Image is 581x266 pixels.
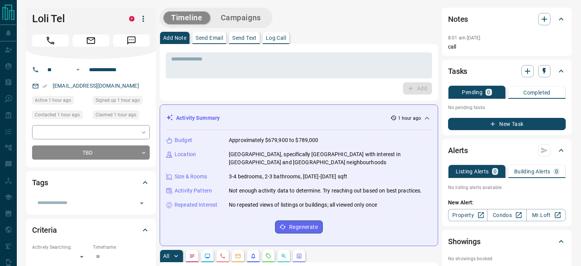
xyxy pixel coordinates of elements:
[296,253,302,259] svg: Agent Actions
[175,187,212,195] p: Activity Pattern
[129,16,134,21] div: property.ca
[448,209,487,221] a: Property
[95,96,140,104] span: Signed up 1 hour ago
[189,253,195,259] svg: Notes
[175,150,196,158] p: Location
[462,90,482,95] p: Pending
[175,173,207,181] p: Size & Rooms
[220,253,226,259] svg: Calls
[235,253,241,259] svg: Emails
[35,111,80,119] span: Contacted 1 hour ago
[448,235,481,248] h2: Showings
[213,11,269,24] button: Campaigns
[487,209,526,221] a: Condos
[448,184,566,191] p: No listing alerts available
[448,43,566,51] p: call
[32,34,69,47] span: Call
[163,253,169,259] p: All
[136,198,147,209] button: Open
[448,102,566,113] p: No pending tasks
[398,115,421,122] p: 1 hour ago
[163,11,210,24] button: Timeline
[266,35,286,41] p: Log Call
[448,232,566,251] div: Showings
[113,34,150,47] span: Message
[229,173,347,181] p: 3-4 bedrooms, 2-3 bathrooms, [DATE]-[DATE] sqft
[494,169,497,174] p: 0
[487,90,490,95] p: 0
[526,209,566,221] a: Mr.Loft
[196,35,223,41] p: Send Email
[93,244,150,251] p: Timeframe:
[32,145,150,160] div: TBD
[232,35,257,41] p: Send Text
[176,114,220,122] p: Activity Summary
[448,62,566,80] div: Tasks
[42,83,47,89] svg: Email Verified
[32,221,150,239] div: Criteria
[229,136,318,144] p: Approximately $679,900 to $789,000
[32,96,89,107] div: Fri Sep 12 2025
[281,253,287,259] svg: Opportunities
[448,141,566,160] div: Alerts
[166,111,432,125] div: Activity Summary1 hour ago
[448,144,468,157] h2: Alerts
[448,199,566,207] p: New Alert:
[448,118,566,130] button: New Task
[275,220,323,233] button: Regenerate
[265,253,272,259] svg: Requests
[93,96,150,107] div: Fri Sep 12 2025
[35,96,71,104] span: Active 1 hour ago
[448,13,468,25] h2: Notes
[204,253,210,259] svg: Lead Browsing Activity
[73,34,109,47] span: Email
[95,111,136,119] span: Claimed 1 hour ago
[32,224,57,236] h2: Criteria
[523,90,550,95] p: Completed
[53,83,139,89] a: [EMAIL_ADDRESS][DOMAIN_NAME]
[448,65,467,77] h2: Tasks
[555,169,558,174] p: 0
[32,13,118,25] h1: Loli Tel
[229,187,422,195] p: Not enough activity data to determine. Try reaching out based on best practices.
[175,201,217,209] p: Repeated Interest
[229,201,377,209] p: No repeated views of listings or buildings; all viewed only once
[250,253,256,259] svg: Listing Alerts
[448,35,481,41] p: 8:01 am [DATE]
[448,255,566,262] p: No showings booked
[175,136,192,144] p: Budget
[229,150,432,166] p: [GEOGRAPHIC_DATA], specifically [GEOGRAPHIC_DATA] with interest in [GEOGRAPHIC_DATA] and [GEOGRAP...
[32,173,150,192] div: Tags
[32,111,89,121] div: Fri Sep 12 2025
[456,169,489,174] p: Listing Alerts
[163,35,186,41] p: Add Note
[32,176,48,189] h2: Tags
[448,10,566,28] div: Notes
[73,65,83,74] button: Open
[93,111,150,121] div: Fri Sep 12 2025
[514,169,550,174] p: Building Alerts
[32,244,89,251] p: Actively Searching:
